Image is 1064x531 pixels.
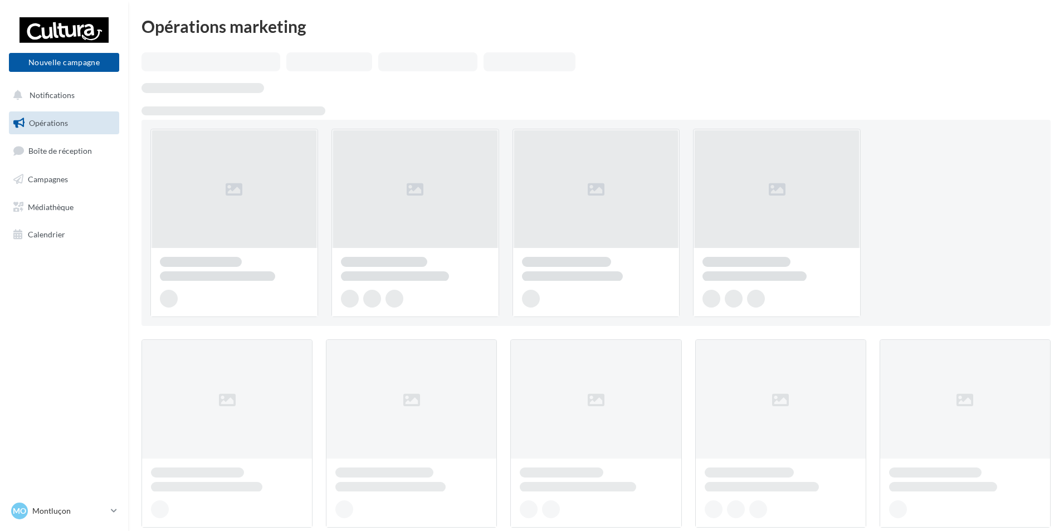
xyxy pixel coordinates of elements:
a: Médiathèque [7,196,121,219]
span: Mo [13,505,26,517]
a: Boîte de réception [7,139,121,163]
a: Mo Montluçon [9,500,119,522]
p: Montluçon [32,505,106,517]
a: Opérations [7,111,121,135]
span: Calendrier [28,230,65,239]
a: Campagnes [7,168,121,191]
span: Campagnes [28,174,68,184]
span: Boîte de réception [28,146,92,155]
span: Médiathèque [28,202,74,211]
div: Opérations marketing [141,18,1051,35]
span: Notifications [30,90,75,100]
button: Nouvelle campagne [9,53,119,72]
a: Calendrier [7,223,121,246]
button: Notifications [7,84,117,107]
span: Opérations [29,118,68,128]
